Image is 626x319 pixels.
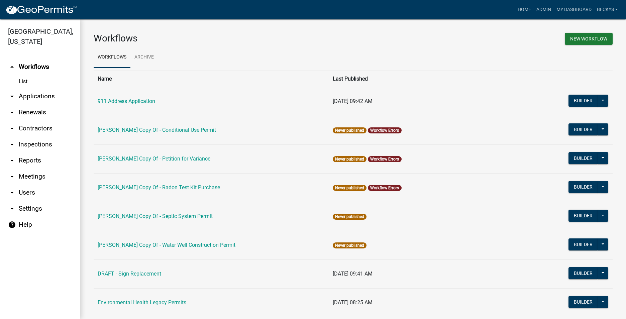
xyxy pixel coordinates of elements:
[370,157,399,162] a: Workflow Errors
[8,108,16,116] i: arrow_drop_down
[329,71,534,87] th: Last Published
[333,271,373,277] span: [DATE] 09:41 AM
[370,128,399,133] a: Workflow Errors
[333,214,367,220] span: Never published
[130,47,158,68] a: Archive
[8,205,16,213] i: arrow_drop_down
[94,47,130,68] a: Workflows
[568,95,598,107] button: Builder
[333,299,373,306] span: [DATE] 08:25 AM
[8,92,16,100] i: arrow_drop_down
[568,152,598,164] button: Builder
[568,210,598,222] button: Builder
[8,140,16,148] i: arrow_drop_down
[98,271,161,277] a: DRAFT - Sign Replacement
[8,173,16,181] i: arrow_drop_down
[94,33,348,44] h3: Workflows
[8,221,16,229] i: help
[515,3,534,16] a: Home
[98,299,186,306] a: Environmental Health Legacy Permits
[534,3,554,16] a: Admin
[333,127,367,133] span: Never published
[94,71,329,87] th: Name
[98,213,213,219] a: [PERSON_NAME] Copy Of - Septic System Permit
[98,242,235,248] a: [PERSON_NAME] Copy Of - Water Well Construction Permit
[568,181,598,193] button: Builder
[8,189,16,197] i: arrow_drop_down
[98,127,216,133] a: [PERSON_NAME] Copy Of - Conditional Use Permit
[98,98,155,104] a: 911 Address Application
[568,267,598,279] button: Builder
[370,186,399,190] a: Workflow Errors
[8,124,16,132] i: arrow_drop_down
[98,184,220,191] a: [PERSON_NAME] Copy Of - Radon Test Kit Purchase
[565,33,613,45] button: New Workflow
[568,123,598,135] button: Builder
[568,238,598,250] button: Builder
[568,296,598,308] button: Builder
[8,63,16,71] i: arrow_drop_up
[333,98,373,104] span: [DATE] 09:42 AM
[333,156,367,162] span: Never published
[98,155,210,162] a: [PERSON_NAME] Copy Of - Petition for Variance
[554,3,594,16] a: My Dashboard
[333,242,367,248] span: Never published
[8,156,16,165] i: arrow_drop_down
[333,185,367,191] span: Never published
[594,3,621,16] a: beckys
